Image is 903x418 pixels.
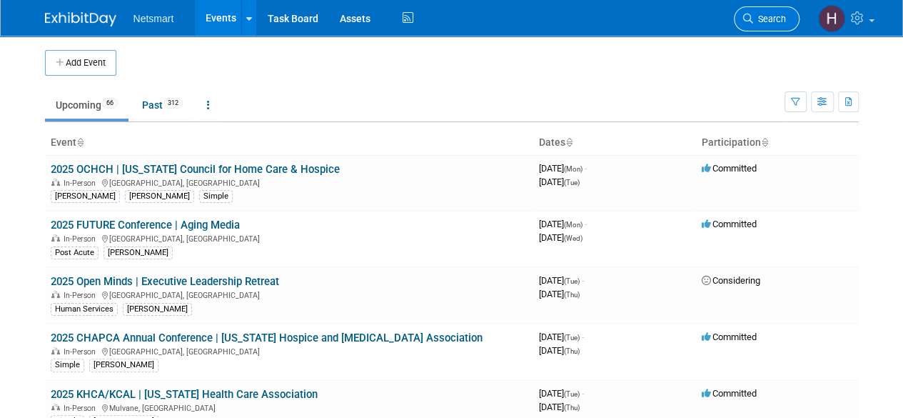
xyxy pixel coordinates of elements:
[45,12,116,26] img: ExhibitDay
[163,98,183,109] span: 312
[753,14,786,24] span: Search
[564,234,582,242] span: (Wed)
[51,332,483,344] a: 2025 CHAPCA Annual Conference | [US_STATE] Hospice and [MEDICAL_DATA] Association
[696,131,859,155] th: Participation
[582,275,584,286] span: -
[64,347,100,357] span: In-Person
[64,404,100,413] span: In-Person
[564,291,580,299] span: (Thu)
[564,334,580,342] span: (Tue)
[539,345,580,356] span: [DATE]
[64,234,100,244] span: In-Person
[45,131,533,155] th: Event
[51,275,279,288] a: 2025 Open Minds | Executive Leadership Retreat
[582,332,584,342] span: -
[51,402,528,413] div: Mulvane, [GEOGRAPHIC_DATA]
[76,136,84,148] a: Sort by Event Name
[818,5,845,32] img: Hannah Norsworthy
[125,190,194,203] div: [PERSON_NAME]
[539,219,587,229] span: [DATE]
[564,347,580,355] span: (Thu)
[51,303,118,316] div: Human Services
[51,176,528,188] div: [GEOGRAPHIC_DATA], [GEOGRAPHIC_DATA]
[51,359,84,372] div: Simple
[539,176,580,187] span: [DATE]
[51,190,120,203] div: [PERSON_NAME]
[133,13,174,24] span: Netsmart
[702,388,757,399] span: Committed
[51,232,528,244] div: [GEOGRAPHIC_DATA], [GEOGRAPHIC_DATA]
[64,179,100,188] span: In-Person
[51,179,60,186] img: In-Person Event
[51,289,528,300] div: [GEOGRAPHIC_DATA], [GEOGRAPHIC_DATA]
[539,275,584,286] span: [DATE]
[51,291,60,298] img: In-Person Event
[199,190,233,203] div: Simple
[564,179,580,186] span: (Tue)
[585,163,587,174] span: -
[51,345,528,357] div: [GEOGRAPHIC_DATA], [GEOGRAPHIC_DATA]
[702,163,757,174] span: Committed
[51,404,60,411] img: In-Person Event
[564,404,580,412] span: (Thu)
[51,347,60,354] img: In-Person Event
[585,219,587,229] span: -
[51,163,340,176] a: 2025 OCHCH | [US_STATE] Council for Home Care & Hospice
[539,163,587,174] span: [DATE]
[539,388,584,399] span: [DATE]
[45,50,116,76] button: Add Event
[51,388,318,401] a: 2025 KHCA/KCAL | [US_STATE] Health Care Association
[123,303,192,316] div: [PERSON_NAME]
[64,291,100,300] span: In-Person
[51,219,240,232] a: 2025 FUTURE Conference | Aging Media
[702,219,757,229] span: Committed
[45,91,128,119] a: Upcoming66
[539,332,584,342] span: [DATE]
[702,332,757,342] span: Committed
[533,131,696,155] th: Dates
[89,359,158,372] div: [PERSON_NAME]
[131,91,193,119] a: Past312
[104,247,173,259] div: [PERSON_NAME]
[734,6,799,31] a: Search
[761,136,768,148] a: Sort by Participation Type
[564,277,580,285] span: (Tue)
[539,289,580,299] span: [DATE]
[564,390,580,398] span: (Tue)
[539,402,580,412] span: [DATE]
[564,221,582,229] span: (Mon)
[702,275,760,286] span: Considering
[582,388,584,399] span: -
[51,247,99,259] div: Post Acute
[539,232,582,243] span: [DATE]
[51,234,60,242] img: In-Person Event
[564,165,582,173] span: (Mon)
[565,136,572,148] a: Sort by Start Date
[102,98,118,109] span: 66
